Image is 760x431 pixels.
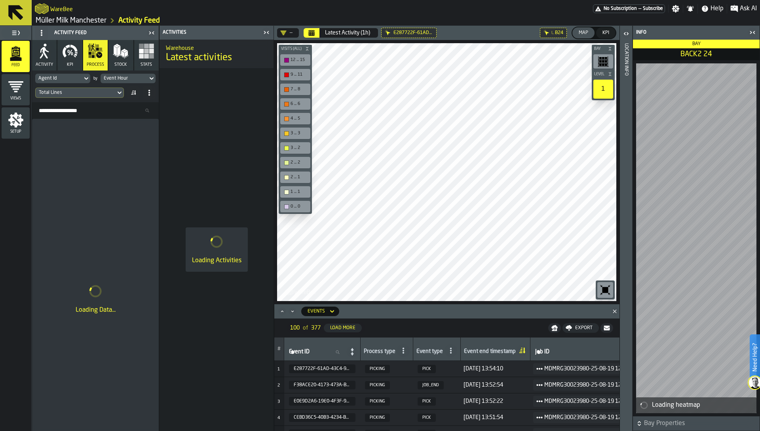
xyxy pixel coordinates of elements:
div: 2 ... 2 [282,158,309,167]
span: process [87,62,104,67]
span: 1 [277,367,280,372]
a: link-to-/wh/i/b09612b5-e9f1-4a3a-b0a4-784729d61419 [36,16,106,25]
div: Export [572,325,596,331]
h2: Sub Title [50,5,73,13]
div: DropdownMenuValue-eventHour [101,74,156,83]
div: ButtonLoadMore-Load More-Prev-First-Last [284,322,368,334]
div: button-toolbar-undefined [279,126,312,141]
span: Help [711,4,724,13]
div: Activity Feed [34,27,146,39]
div: DropdownMenuValue-eventsCount [35,88,124,98]
div: 1 ... 1 [282,188,309,196]
header: Location Info [620,26,632,431]
span: [DATE] 13:54:10 [464,366,527,372]
span: Level [593,72,606,76]
div: button-toolbar-undefined [596,280,615,299]
span: PICKING [365,365,390,373]
label: button-toggle-Notifications [683,5,697,13]
div: 9 ... 11 [282,71,309,79]
span: F38ACE20-4173-473A-B138-479A7FF1CE4F [289,381,355,389]
div: by [93,76,97,81]
div: button-toolbar-undefined [279,82,312,97]
div: DropdownMenuValue-agentId [35,74,90,83]
span: CEBD36C5-40B3-4234-B464-464EA992CCC2 [294,415,349,420]
nav: Breadcrumb [35,16,396,25]
div: Latest Activity (1h) [325,30,370,36]
span: Views [2,96,30,101]
span: 377 [311,325,321,331]
span: E287722F-61AD-43C4-90DD-135536C88531 [289,364,355,373]
div: button-toolbar-undefined [279,170,312,185]
div: button-toolbar-undefined [592,78,615,100]
div: DropdownMenuValue-activity-feed [301,307,339,316]
label: button-toggle-Open [621,27,632,42]
button: button-KPI [596,27,616,38]
a: logo-header [35,2,49,16]
li: menu Feed [2,41,30,72]
span: F38ACE20-4173-473A-B138-479A7FF1CE4F [294,382,349,388]
span: PICKING [365,414,390,422]
span: MDMRG30023980-25-08-19 12:51:20 [544,397,636,406]
span: 100 [290,325,300,331]
div: Event type [416,348,443,356]
div: Hide filter [543,30,550,36]
div: Select date range [304,28,378,38]
div: button-toolbar-undefined [279,97,312,111]
div: L. [551,31,554,35]
h2: Sub Title [166,44,267,51]
div: DropdownMenuValue-eventHour [104,76,144,81]
span: JOB_END [418,381,444,389]
div: Hide filter [385,30,391,36]
button: button-Load More [324,324,362,332]
span: [DATE] 13:52:54 [464,382,527,388]
span: [DATE] 13:52:22 [464,398,527,404]
div: DropdownMenuValue-agentId [38,76,79,81]
div: button-toolbar-undefined [279,185,312,199]
div: alert-Loading heatmap [636,397,756,413]
button: Select date range [320,25,375,41]
span: 2 [277,383,280,388]
div: DropdownMenuValue-eventsCount [39,90,112,95]
button: Select date range Select date range [304,28,319,38]
span: 4 [277,416,280,420]
span: 3 [277,400,280,404]
header: Info [633,26,760,40]
div: Menu Subscription [593,4,665,13]
button: Maximize [277,307,287,315]
span: Latest activities [166,51,232,64]
button: button- [592,70,615,78]
div: 2 ... 1 [291,175,308,180]
div: 9 ... 11 [291,72,308,77]
span: Bay [593,47,606,51]
a: link-to-/wh/i/b09612b5-e9f1-4a3a-b0a4-784729d61419/feed/0549eee4-c428-441c-8388-bb36cec72d2b [118,16,160,25]
a: logo-header [279,284,323,299]
span: Subscribe [643,6,663,11]
span: E287722F-61AD-43C4-90DD-135536C88531 [294,366,349,372]
span: Bay [692,42,701,46]
span: KPI [67,62,73,67]
div: 12 ... 15 [282,56,309,64]
div: 7 ... 8 [282,85,309,93]
span: PICK [418,397,436,406]
span: Stats [141,62,152,67]
div: 4 ... 5 [282,114,309,123]
div: 0 ... 0 [282,202,309,211]
div: Activities [161,30,261,35]
span: [DATE] 13:51:54 [464,414,527,421]
div: 1 ... 1 [291,189,308,195]
span: PICKING [365,397,390,406]
span: label [535,349,549,355]
span: No Subscription [604,6,637,11]
div: Map [576,30,591,36]
li: menu Setup [2,107,30,139]
button: button- [548,323,561,333]
button: button- [633,416,760,431]
div: 3 ... 3 [282,129,309,137]
div: Loading Data... [38,305,152,315]
div: Loading Activities [192,256,241,265]
span: E0E9D2A6-19E0-4F3F-957C-5B87B7AF9A99 [289,397,355,406]
span: Stock [114,62,127,67]
span: label [289,349,310,355]
div: Process type [364,348,395,356]
label: button-toggle-Close me [261,28,272,37]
